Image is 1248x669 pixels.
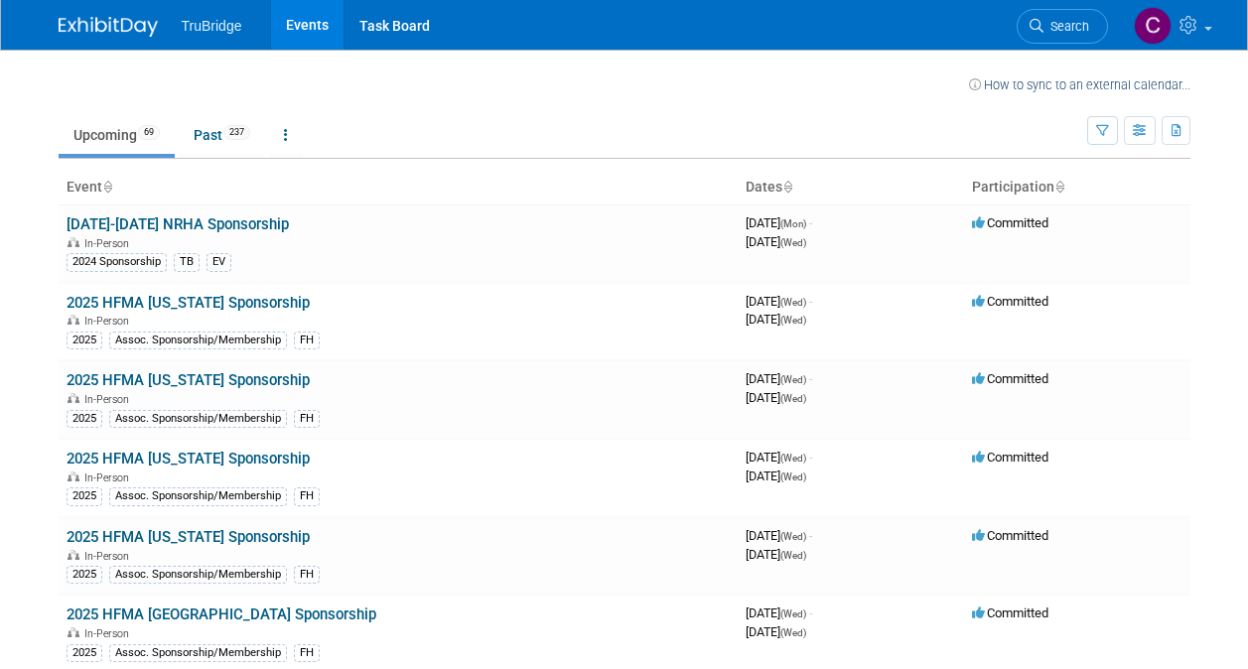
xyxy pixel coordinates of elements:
a: Sort by Start Date [782,179,792,195]
span: (Wed) [780,374,806,385]
div: FH [294,566,320,584]
div: 2025 [67,566,102,584]
span: (Wed) [780,471,806,482]
span: Committed [972,605,1048,620]
span: - [809,215,812,230]
div: 2025 [67,410,102,428]
span: Committed [972,294,1048,309]
span: (Wed) [780,627,806,638]
span: [DATE] [746,371,812,386]
div: EV [207,253,231,271]
img: In-Person Event [68,393,79,403]
th: Event [59,171,738,204]
div: 2025 [67,487,102,505]
a: [DATE]-[DATE] NRHA Sponsorship [67,215,289,233]
span: [DATE] [746,547,806,562]
div: TB [174,253,200,271]
span: (Wed) [780,531,806,542]
a: 2025 HFMA [US_STATE] Sponsorship [67,371,310,389]
span: (Wed) [780,237,806,248]
span: [DATE] [746,528,812,543]
a: 2025 HFMA [US_STATE] Sponsorship [67,528,310,546]
a: Upcoming69 [59,116,175,154]
span: In-Person [84,471,135,484]
span: [DATE] [746,468,806,483]
div: FH [294,487,320,505]
a: Sort by Event Name [102,179,112,195]
a: 2025 HFMA [US_STATE] Sponsorship [67,294,310,312]
img: In-Person Event [68,550,79,560]
span: [DATE] [746,215,812,230]
span: Committed [972,215,1048,230]
span: [DATE] [746,234,806,249]
span: (Wed) [780,315,806,326]
img: In-Person Event [68,627,79,637]
div: FH [294,644,320,662]
div: FH [294,332,320,349]
span: (Wed) [780,453,806,464]
img: In-Person Event [68,471,79,481]
div: Assoc. Sponsorship/Membership [109,332,287,349]
span: [DATE] [746,624,806,639]
img: In-Person Event [68,237,79,247]
span: (Wed) [780,297,806,308]
span: - [809,294,812,309]
span: [DATE] [746,605,812,620]
span: [DATE] [746,312,806,327]
span: (Wed) [780,608,806,619]
div: FH [294,410,320,428]
div: Assoc. Sponsorship/Membership [109,410,287,428]
span: 237 [223,125,250,140]
img: ExhibitDay [59,17,158,37]
a: 2025 HFMA [US_STATE] Sponsorship [67,450,310,468]
div: Assoc. Sponsorship/Membership [109,487,287,505]
span: In-Person [84,550,135,563]
span: - [809,450,812,465]
span: Committed [972,371,1048,386]
img: In-Person Event [68,315,79,325]
span: (Wed) [780,550,806,561]
div: Assoc. Sponsorship/Membership [109,566,287,584]
span: - [809,528,812,543]
span: In-Person [84,393,135,406]
a: How to sync to an external calendar... [969,77,1190,92]
img: Craig Mills [1134,7,1172,45]
span: In-Person [84,627,135,640]
a: Past237 [179,116,265,154]
th: Dates [738,171,964,204]
span: (Mon) [780,218,806,229]
a: 2025 HFMA [GEOGRAPHIC_DATA] Sponsorship [67,605,376,623]
span: [DATE] [746,450,812,465]
div: 2025 [67,332,102,349]
span: (Wed) [780,393,806,404]
span: 69 [138,125,160,140]
span: Committed [972,450,1048,465]
a: Search [1017,9,1108,44]
span: In-Person [84,237,135,250]
span: [DATE] [746,390,806,405]
span: Search [1043,19,1089,34]
div: Assoc. Sponsorship/Membership [109,644,287,662]
span: [DATE] [746,294,812,309]
th: Participation [964,171,1190,204]
span: Committed [972,528,1048,543]
span: In-Person [84,315,135,328]
div: 2024 Sponsorship [67,253,167,271]
span: - [809,371,812,386]
div: 2025 [67,644,102,662]
span: TruBridge [182,18,242,34]
a: Sort by Participation Type [1054,179,1064,195]
span: - [809,605,812,620]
